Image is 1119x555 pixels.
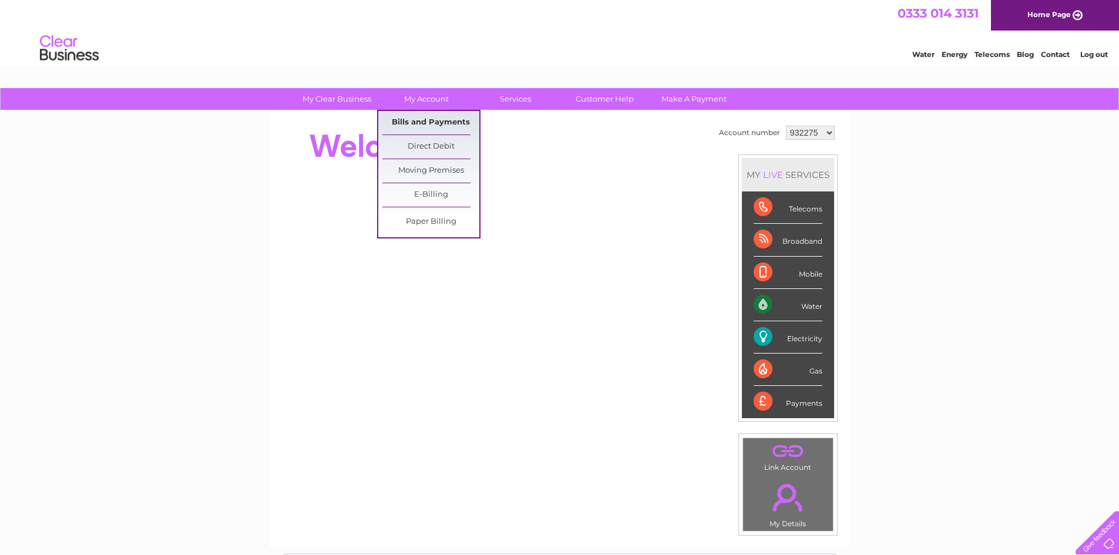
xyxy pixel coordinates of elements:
[382,159,479,183] a: Moving Premises
[754,257,822,289] div: Mobile
[382,183,479,207] a: E-Billing
[467,88,564,110] a: Services
[283,6,838,57] div: Clear Business is a trading name of Verastar Limited (registered in [GEOGRAPHIC_DATA] No. 3667643...
[39,31,99,66] img: logo.png
[382,135,479,159] a: Direct Debit
[746,441,830,462] a: .
[754,354,822,386] div: Gas
[754,224,822,256] div: Broadband
[288,88,385,110] a: My Clear Business
[754,289,822,321] div: Water
[556,88,653,110] a: Customer Help
[974,50,1010,59] a: Telecoms
[1017,50,1034,59] a: Blog
[716,123,783,143] td: Account number
[1041,50,1070,59] a: Contact
[754,386,822,418] div: Payments
[382,210,479,234] a: Paper Billing
[742,158,834,191] div: MY SERVICES
[746,477,830,518] a: .
[378,88,475,110] a: My Account
[761,169,785,180] div: LIVE
[742,474,834,532] td: My Details
[942,50,967,59] a: Energy
[1080,50,1108,59] a: Log out
[742,438,834,475] td: Link Account
[754,321,822,354] div: Electricity
[898,6,979,21] a: 0333 014 3131
[912,50,935,59] a: Water
[754,191,822,224] div: Telecoms
[382,111,479,134] a: Bills and Payments
[646,88,742,110] a: Make A Payment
